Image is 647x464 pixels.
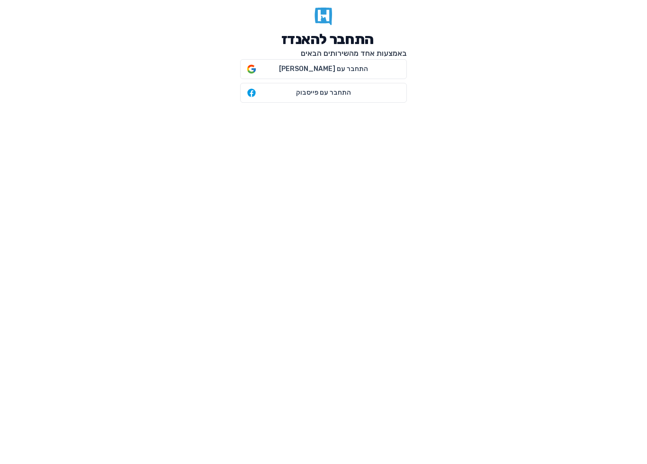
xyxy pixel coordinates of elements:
button: התחבר עם [PERSON_NAME] [240,59,407,79]
h1: התחבר להאנדז [281,31,373,48]
span: באמצעות אחד מהשירותים הבאים [301,49,407,58]
span: התחבר עם [PERSON_NAME] [279,64,368,74]
span: התחבר עם פייסבוק [296,88,351,98]
button: התחבר עם פייסבוק [240,83,407,103]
